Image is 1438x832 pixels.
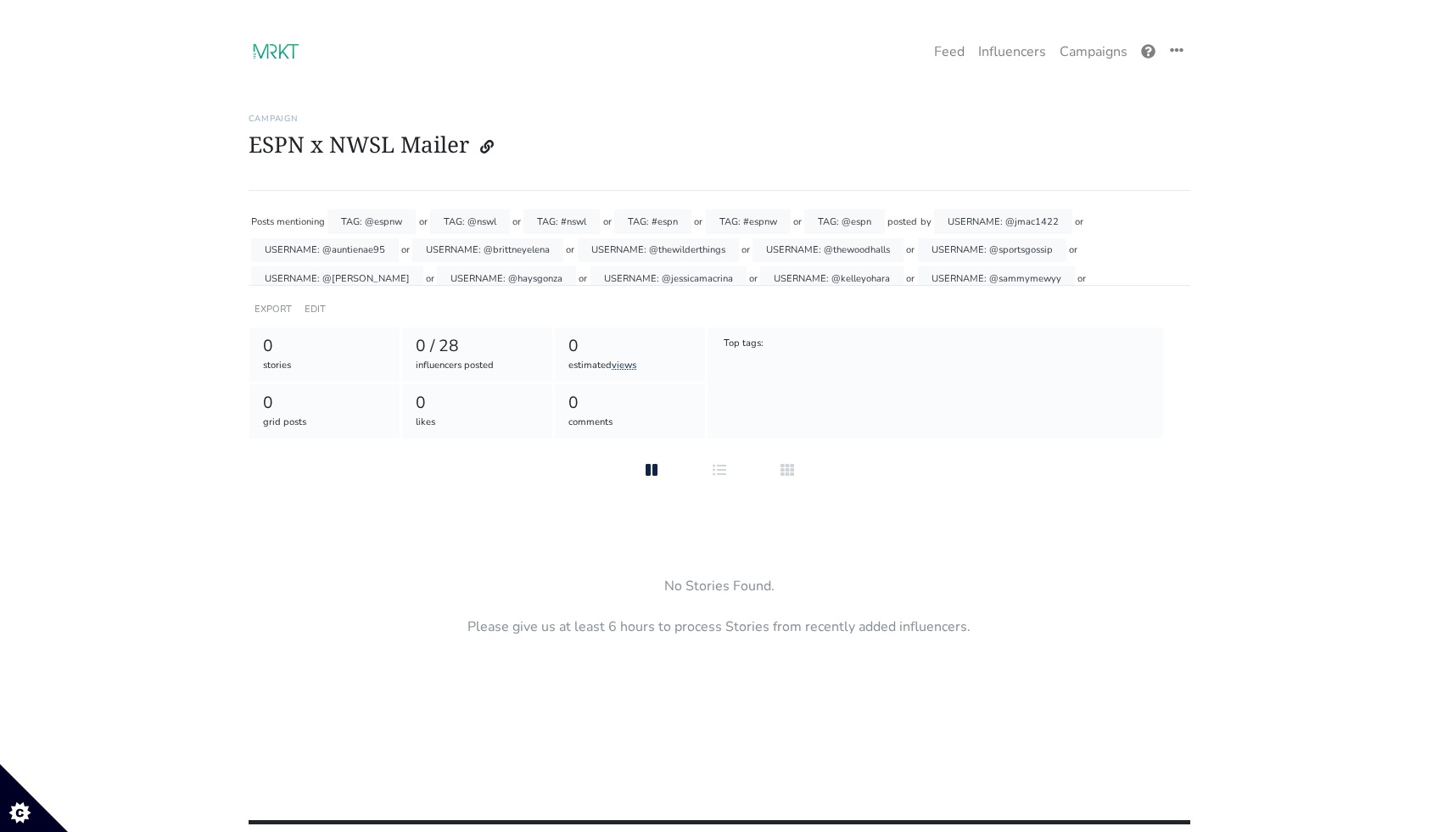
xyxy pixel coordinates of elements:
[416,359,539,373] div: influencers posted
[793,209,802,234] div: or
[251,209,274,234] div: Posts
[255,303,292,315] a: EXPORT
[971,35,1053,69] a: Influencers
[263,359,386,373] div: stories
[906,238,915,263] div: or
[249,37,302,66] img: 17:23:10_1694020990
[906,266,915,291] div: or
[251,266,423,291] div: USERNAME: @[PERSON_NAME]
[927,35,971,69] a: Feed
[1075,209,1083,234] div: or
[887,209,917,234] div: posted
[512,209,521,234] div: or
[741,238,750,263] div: or
[263,334,386,359] div: 0
[467,508,971,705] div: No Stories Found. Please give us at least 6 hours to process Stories from recently added influenc...
[401,238,410,263] div: or
[694,209,702,234] div: or
[249,131,1190,163] h1: ESPN x NWSL Mailer
[566,238,574,263] div: or
[416,334,539,359] div: 0 / 28
[934,209,1072,234] div: USERNAME: @jmac1422
[412,238,563,263] div: USERNAME: @brittneyelena
[568,334,691,359] div: 0
[568,391,691,416] div: 0
[523,209,600,234] div: TAG: #nswl
[1053,35,1134,69] a: Campaigns
[437,266,576,291] div: USERNAME: @haysgonza
[603,209,612,234] div: or
[578,238,739,263] div: USERNAME: @thewilderthings
[579,266,587,291] div: or
[416,391,539,416] div: 0
[263,391,386,416] div: 0
[416,416,539,430] div: likes
[706,209,791,234] div: TAG: #espnw
[749,266,758,291] div: or
[419,209,428,234] div: or
[568,359,691,373] div: estimated
[305,303,326,315] a: EDIT
[920,209,932,234] div: by
[251,238,399,263] div: USERNAME: @auntienae95
[804,209,885,234] div: TAG: @espn
[723,336,765,353] div: Top tags:
[590,266,747,291] div: USERNAME: @jessicamacrina
[277,209,325,234] div: mentioning
[1077,266,1086,291] div: or
[918,238,1066,263] div: USERNAME: @sportsgossip
[430,209,510,234] div: TAG: @nswl
[263,416,386,430] div: grid posts
[568,416,691,430] div: comments
[612,359,636,371] a: views
[1069,238,1077,263] div: or
[614,209,691,234] div: TAG: #espn
[426,266,434,291] div: or
[327,209,416,234] div: TAG: @espnw
[753,238,904,263] div: USERNAME: @thewoodhalls
[918,266,1075,291] div: USERNAME: @sammymewyy
[760,266,904,291] div: USERNAME: @kelleyohara
[249,114,1190,124] h6: Campaign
